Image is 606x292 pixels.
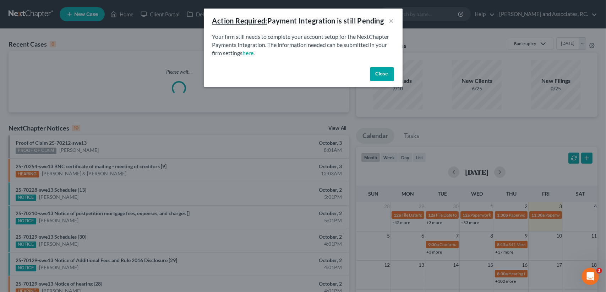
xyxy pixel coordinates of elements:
span: 3 [596,268,602,274]
button: × [389,16,394,25]
iframe: Intercom live chat [582,268,599,285]
p: Your firm still needs to complete your account setup for the NextChapter Payments Integration. Th... [212,33,394,57]
div: Payment Integration is still Pending [212,16,384,26]
u: Action Required: [212,16,267,25]
a: here [243,49,254,56]
button: Close [370,67,394,81]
